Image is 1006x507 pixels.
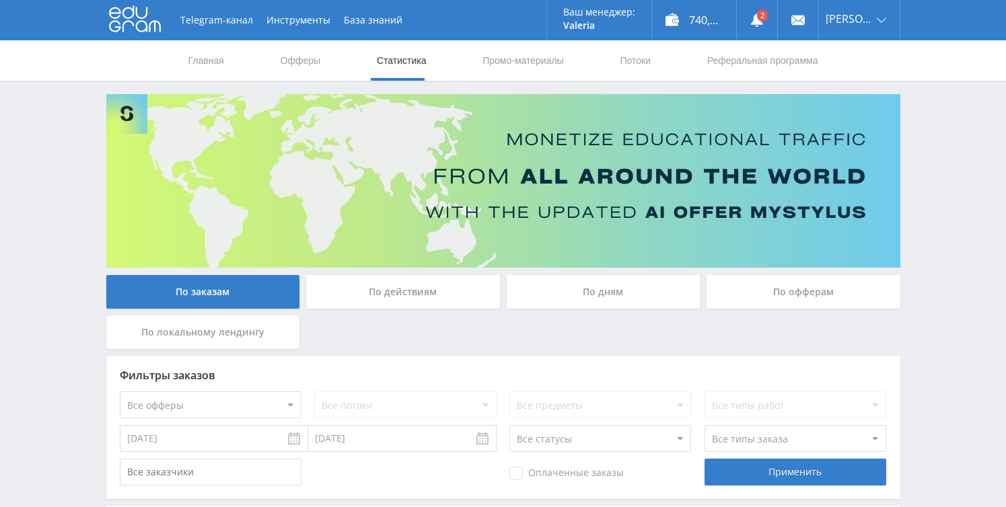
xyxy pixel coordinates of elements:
[826,13,873,24] span: [PERSON_NAME]
[120,369,887,381] div: Фильтры заказов
[705,459,886,485] div: Применить
[481,40,565,81] a: Промо-материалы
[106,94,900,268] img: Banner
[706,40,820,81] a: Реферальная программа
[187,40,225,81] a: Главная
[106,275,300,309] div: По заказам
[563,20,635,31] p: Valeria
[563,7,635,17] p: Ваш менеджер:
[120,459,301,485] input: Все заказчики
[375,40,428,81] a: Статистика
[509,467,624,480] span: Оплаченные заказы
[106,315,300,349] div: По локальному лендингу
[507,275,700,309] div: По дням
[306,275,500,309] div: По действиям
[618,40,652,81] a: Потоки
[279,40,322,81] a: Офферы
[707,275,900,309] div: По офферам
